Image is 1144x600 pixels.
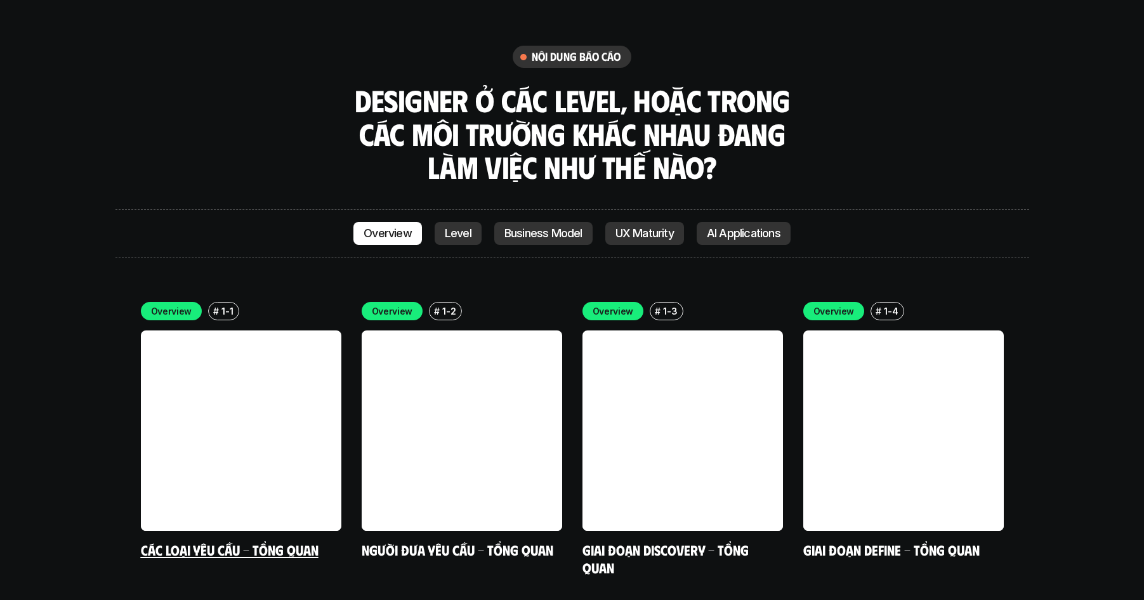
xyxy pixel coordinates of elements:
[362,541,553,558] a: Người đưa yêu cầu - Tổng quan
[593,304,634,318] p: Overview
[532,49,621,64] h6: nội dung báo cáo
[663,304,677,318] p: 1-3
[504,227,582,240] p: Business Model
[435,222,482,245] a: Level
[803,541,980,558] a: Giai đoạn Define - Tổng quan
[884,304,898,318] p: 1-4
[605,222,684,245] a: UX Maturity
[364,227,412,240] p: Overview
[494,222,593,245] a: Business Model
[442,304,456,318] p: 1-2
[151,304,192,318] p: Overview
[372,304,413,318] p: Overview
[707,227,780,240] p: AI Applications
[697,222,791,245] a: AI Applications
[582,541,752,576] a: Giai đoạn Discovery - Tổng quan
[213,306,219,316] h6: #
[434,306,440,316] h6: #
[655,306,661,316] h6: #
[141,541,319,558] a: Các loại yêu cầu - Tổng quan
[813,304,855,318] p: Overview
[221,304,233,318] p: 1-1
[615,227,674,240] p: UX Maturity
[876,306,881,316] h6: #
[350,84,794,184] h3: Designer ở các level, hoặc trong các môi trường khác nhau đang làm việc như thế nào?
[353,222,422,245] a: Overview
[445,227,471,240] p: Level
